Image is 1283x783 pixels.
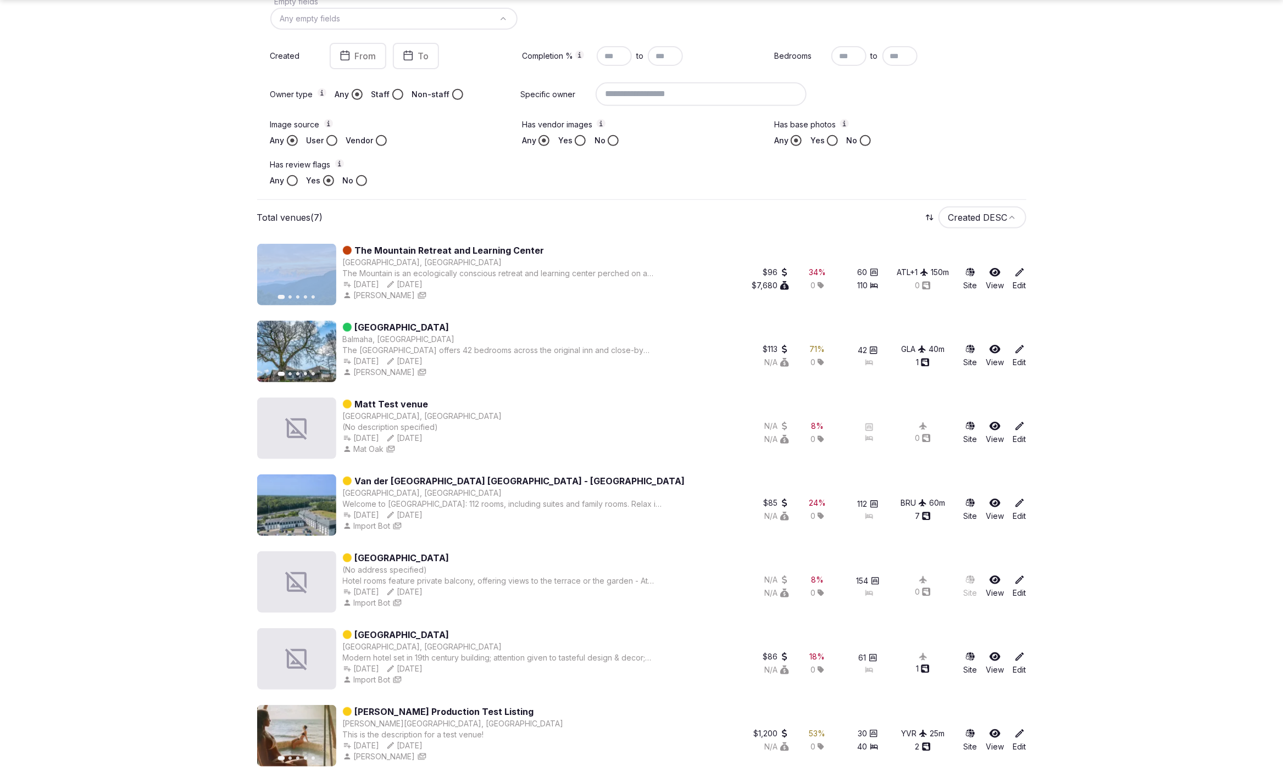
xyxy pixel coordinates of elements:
[1013,728,1026,752] a: Edit
[916,663,930,674] button: 1
[901,728,927,739] button: YVR
[257,705,336,767] img: Featured image for Corey's Production Test Listing
[304,372,307,376] button: Go to slide 4
[986,728,1004,752] a: View
[312,295,315,299] button: Go to slide 5
[343,597,391,608] button: Import Bot
[343,652,664,663] div: Modern hotel set in 19th century building; attention given to tasteful design & decor; located 1 ...
[355,551,449,564] a: [GEOGRAPHIC_DATA]
[1013,651,1026,675] a: Edit
[859,652,867,663] span: 61
[1013,574,1026,599] a: Edit
[343,564,427,575] button: (No address specified)
[288,295,292,299] button: Go to slide 2
[811,574,824,585] div: 8 %
[386,663,423,674] button: [DATE]
[343,718,564,729] button: [PERSON_NAME][GEOGRAPHIC_DATA], [GEOGRAPHIC_DATA]
[354,597,391,608] span: Import Bot
[355,705,534,718] a: [PERSON_NAME] Production Test Listing
[288,372,292,376] button: Go to slide 2
[312,757,315,760] button: Go to slide 5
[915,586,931,597] button: 0
[277,372,285,376] button: Go to slide 1
[343,729,564,740] div: This is the description for a test venue!
[354,751,415,762] span: [PERSON_NAME]
[765,574,789,585] button: N/A
[754,728,789,739] button: $1,200
[859,652,877,663] button: 61
[343,586,380,597] button: [DATE]
[765,588,789,599] button: N/A
[386,586,423,597] button: [DATE]
[343,663,380,674] button: [DATE]
[915,741,931,752] button: 2
[964,728,977,752] a: Site
[810,651,825,662] button: 18%
[930,728,945,739] button: 25m
[277,295,285,299] button: Go to slide 1
[354,674,391,685] span: Import Bot
[810,664,815,675] span: 0
[810,651,825,662] div: 18 %
[765,741,789,752] button: N/A
[930,728,945,739] div: 25 m
[312,372,315,376] button: Go to slide 5
[986,574,1004,599] a: View
[857,575,880,586] button: 154
[858,741,879,752] button: 40
[343,575,664,586] div: Hotel rooms feature private balcony, offering views to the terrace or the garden - At 5km from [G...
[857,575,869,586] span: 154
[288,757,292,760] button: Go to slide 2
[763,651,789,662] button: $86
[858,728,867,739] span: 30
[964,574,977,599] a: Site
[355,628,449,641] a: [GEOGRAPHIC_DATA]
[304,757,307,760] button: Go to slide 4
[343,674,391,685] button: Import Bot
[343,641,502,652] button: [GEOGRAPHIC_DATA], [GEOGRAPHIC_DATA]
[811,574,824,585] button: 8%
[296,757,299,760] button: Go to slide 3
[810,588,815,599] span: 0
[277,756,285,760] button: Go to slide 1
[858,728,878,739] button: 30
[343,751,415,762] button: [PERSON_NAME]
[765,664,789,675] button: N/A
[296,295,299,299] button: Go to slide 3
[986,651,1004,675] a: View
[296,372,299,376] button: Go to slide 3
[304,295,307,299] button: Go to slide 4
[386,740,423,751] button: [DATE]
[809,728,826,739] button: 53%
[809,728,826,739] div: 53 %
[964,651,977,675] a: Site
[858,741,868,752] span: 40
[343,740,380,751] button: [DATE]
[810,741,815,752] span: 0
